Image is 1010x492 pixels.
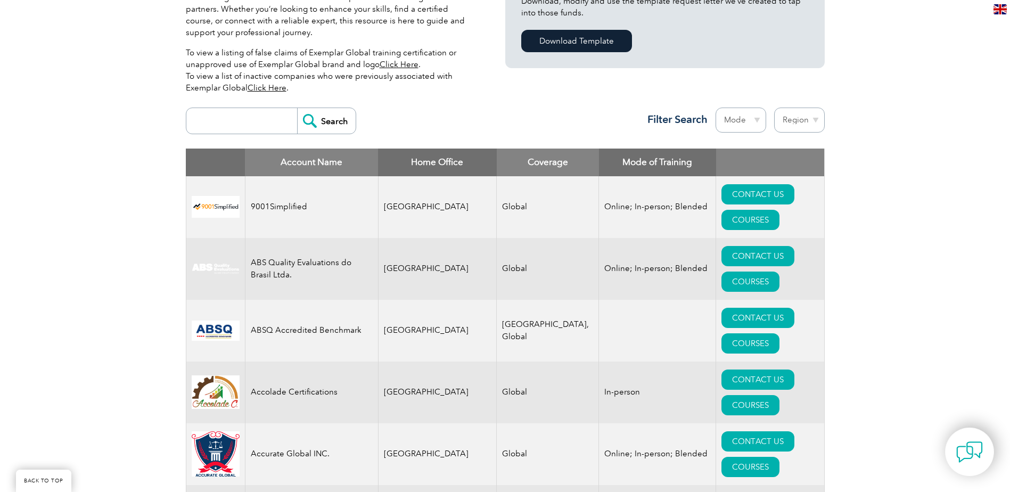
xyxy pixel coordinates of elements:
img: a034a1f6-3919-f011-998a-0022489685a1-logo.png [192,431,240,477]
a: COURSES [721,333,779,354]
td: Global [497,362,599,423]
td: ABS Quality Evaluations do Brasil Ltda. [245,238,378,300]
th: Coverage: activate to sort column ascending [497,149,599,176]
img: cc24547b-a6e0-e911-a812-000d3a795b83-logo.png [192,321,240,341]
td: 9001Simplified [245,176,378,238]
img: en [993,4,1007,14]
img: c92924ac-d9bc-ea11-a814-000d3a79823d-logo.jpg [192,263,240,275]
th: : activate to sort column ascending [716,149,824,176]
a: CONTACT US [721,184,794,204]
a: COURSES [721,210,779,230]
a: CONTACT US [721,308,794,328]
td: ABSQ Accredited Benchmark [245,300,378,362]
th: Account Name: activate to sort column descending [245,149,378,176]
a: Click Here [248,83,286,93]
img: contact-chat.png [956,439,983,465]
td: Global [497,176,599,238]
td: [GEOGRAPHIC_DATA] [378,423,497,485]
a: Download Template [521,30,632,52]
td: [GEOGRAPHIC_DATA] [378,362,497,423]
td: Accurate Global INC. [245,423,378,485]
td: Online; In-person; Blended [599,238,716,300]
td: [GEOGRAPHIC_DATA], Global [497,300,599,362]
th: Home Office: activate to sort column ascending [378,149,497,176]
h3: Filter Search [641,113,708,126]
td: Online; In-person; Blended [599,423,716,485]
a: COURSES [721,272,779,292]
td: Online; In-person; Blended [599,176,716,238]
td: Global [497,238,599,300]
a: CONTACT US [721,370,794,390]
img: 1a94dd1a-69dd-eb11-bacb-002248159486-logo.jpg [192,375,240,409]
td: In-person [599,362,716,423]
a: COURSES [721,395,779,415]
td: [GEOGRAPHIC_DATA] [378,300,497,362]
p: To view a listing of false claims of Exemplar Global training certification or unapproved use of ... [186,47,473,94]
td: [GEOGRAPHIC_DATA] [378,238,497,300]
td: Global [497,423,599,485]
th: Mode of Training: activate to sort column ascending [599,149,716,176]
td: Accolade Certifications [245,362,378,423]
a: COURSES [721,457,779,477]
a: Click Here [380,60,418,69]
img: 37c9c059-616f-eb11-a812-002248153038-logo.png [192,196,240,218]
td: [GEOGRAPHIC_DATA] [378,176,497,238]
a: BACK TO TOP [16,470,71,492]
a: CONTACT US [721,431,794,452]
a: CONTACT US [721,246,794,266]
input: Search [297,108,356,134]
